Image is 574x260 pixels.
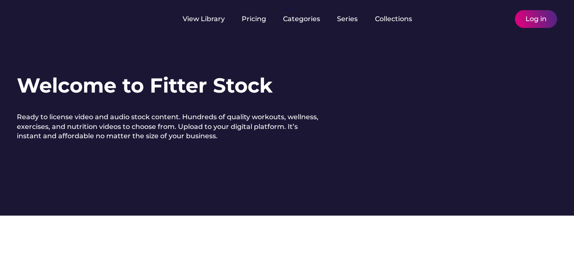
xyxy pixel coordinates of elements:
img: yH5BAEAAAAALAAAAAABAAEAAAIBRAA7 [496,14,507,24]
h1: Welcome to Fitter Stock [17,71,272,100]
img: yH5BAEAAAAALAAAAAABAAEAAAIBRAA7 [17,9,84,27]
div: Ready to license video and audio stock content. Hundreds of quality workouts, wellness, exercises... [17,112,321,141]
div: Log in [525,14,547,24]
div: Pricing [242,14,266,24]
img: yH5BAEAAAAALAAAAAABAAEAAAIBRAA7 [482,14,492,24]
img: yH5BAEAAAAALAAAAAABAAEAAAIBRAA7 [97,14,107,24]
div: View Library [183,14,225,24]
div: fvck [283,4,294,13]
div: Series [337,14,358,24]
div: Collections [375,14,412,24]
div: Categories [283,14,320,24]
